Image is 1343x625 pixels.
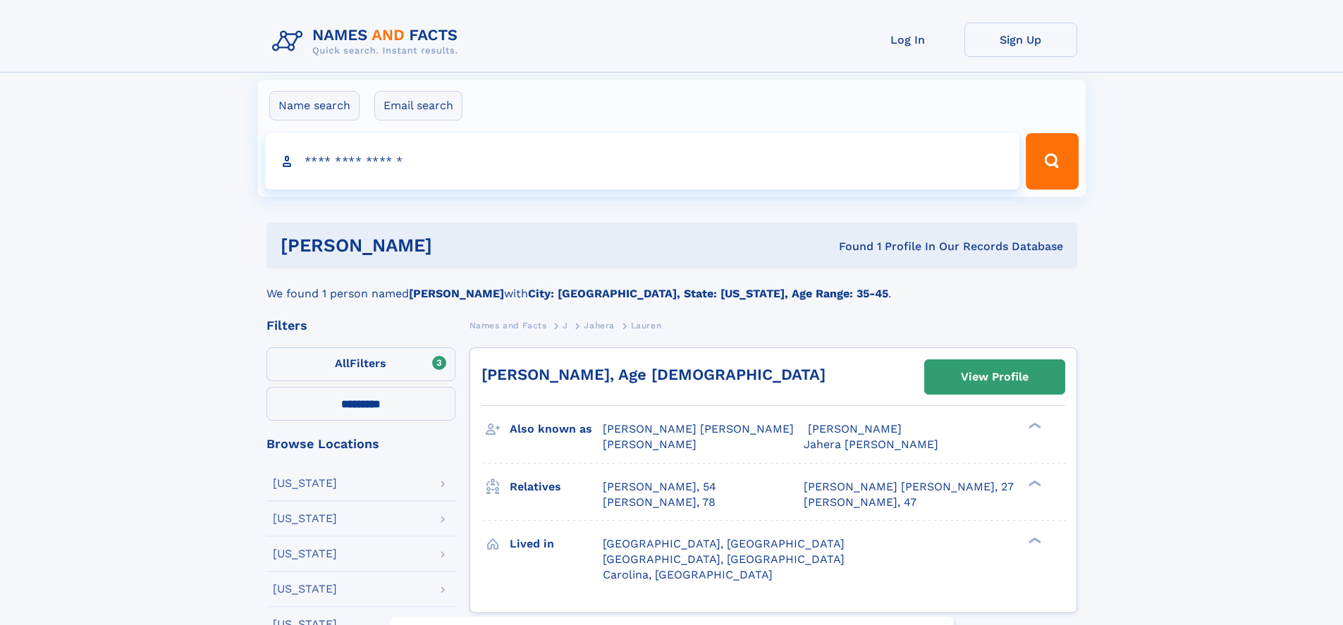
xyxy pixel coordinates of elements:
span: [GEOGRAPHIC_DATA], [GEOGRAPHIC_DATA] [603,552,845,566]
span: [PERSON_NAME] [PERSON_NAME] [603,422,794,435]
a: [PERSON_NAME], 54 [603,479,716,495]
div: ❯ [1025,478,1042,488]
span: Jahera [584,321,615,330]
div: ❯ [1025,421,1042,431]
span: [PERSON_NAME] [603,438,697,451]
div: Found 1 Profile In Our Records Database [635,239,1063,254]
a: J [563,316,568,334]
label: Filters [266,347,455,381]
div: View Profile [961,361,1029,393]
div: We found 1 person named with . [266,268,1077,302]
img: Logo Names and Facts [266,23,470,61]
a: Log In [852,23,964,57]
div: [US_STATE] [273,583,337,595]
span: [PERSON_NAME] [808,422,902,435]
a: [PERSON_NAME], Age [DEMOGRAPHIC_DATA] [482,366,826,383]
span: [GEOGRAPHIC_DATA], [GEOGRAPHIC_DATA] [603,537,845,550]
h3: Also known as [510,417,603,441]
b: [PERSON_NAME] [409,287,504,300]
a: [PERSON_NAME], 47 [804,495,916,510]
a: [PERSON_NAME] [PERSON_NAME], 27 [804,479,1014,495]
b: City: [GEOGRAPHIC_DATA], State: [US_STATE], Age Range: 35-45 [528,287,888,300]
input: search input [265,133,1020,190]
a: View Profile [925,360,1065,394]
div: [US_STATE] [273,548,337,559]
a: Sign Up [964,23,1077,57]
div: ❯ [1025,536,1042,545]
span: All [335,357,350,370]
a: Names and Facts [470,316,547,334]
div: Browse Locations [266,438,455,450]
span: Jahera [PERSON_NAME] [804,438,938,451]
span: Carolina, [GEOGRAPHIC_DATA] [603,568,773,581]
label: Email search [374,91,462,120]
div: Filters [266,319,455,332]
h1: [PERSON_NAME] [281,237,636,254]
div: [US_STATE] [273,513,337,524]
a: Jahera [584,316,615,334]
span: Lauren [631,321,662,330]
a: [PERSON_NAME], 78 [603,495,716,510]
h3: Lived in [510,532,603,556]
button: Search Button [1026,133,1078,190]
span: J [563,321,568,330]
div: [US_STATE] [273,478,337,489]
label: Name search [269,91,360,120]
h3: Relatives [510,475,603,499]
